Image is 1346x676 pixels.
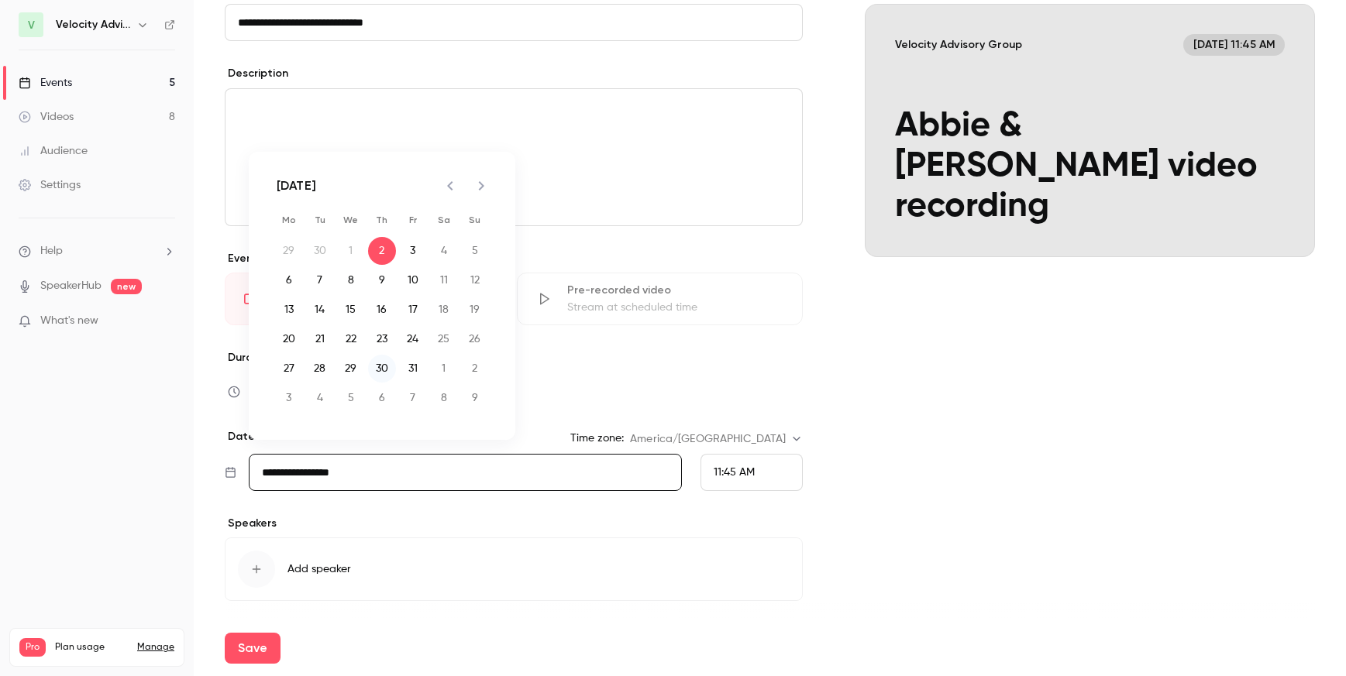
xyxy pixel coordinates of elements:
[225,429,305,444] p: Date and time
[461,355,489,383] button: 2
[399,296,427,324] button: 17
[368,325,396,353] button: 23
[225,537,803,601] button: Add speaker
[430,237,458,265] button: 4
[461,237,489,265] button: 5
[368,237,396,265] button: 2
[399,204,427,235] span: Friday
[40,243,63,259] span: Help
[19,109,74,125] div: Videos
[225,88,803,226] section: description
[337,355,365,383] button: 29
[225,350,803,365] label: Duration
[157,314,175,328] iframe: Noticeable Trigger
[368,296,396,324] button: 16
[306,204,334,235] span: Tuesday
[225,273,511,325] div: LiveGo live at scheduled time
[56,17,130,33] h6: Velocity Advisory Group
[137,641,174,654] a: Manage
[466,170,497,201] button: Next month
[337,384,365,412] button: 5
[567,283,783,298] div: Pre-recorded video
[40,278,102,294] a: SpeakerHub
[399,237,427,265] button: 3
[19,75,72,91] div: Events
[55,641,128,654] span: Plan usage
[630,431,803,447] div: America/[GEOGRAPHIC_DATA]
[570,431,624,446] label: Time zone:
[275,355,303,383] button: 27
[368,266,396,294] button: 9
[368,384,396,412] button: 6
[225,89,802,225] div: editor
[337,204,365,235] span: Wednesday
[111,279,142,294] span: new
[275,266,303,294] button: 6
[430,296,458,324] button: 18
[28,17,35,33] span: V
[337,266,365,294] button: 8
[275,204,303,235] span: Monday
[461,325,489,353] button: 26
[461,296,489,324] button: 19
[19,177,81,193] div: Settings
[430,355,458,383] button: 1
[225,633,281,664] button: Save
[399,384,427,412] button: 7
[225,251,803,266] p: Event type
[275,325,303,353] button: 20
[19,243,175,259] li: help-dropdown-opener
[275,384,303,412] button: 3
[399,325,427,353] button: 24
[430,384,458,412] button: 8
[461,204,489,235] span: Sunday
[567,300,783,315] div: Stream at scheduled time
[306,384,334,412] button: 4
[225,66,288,81] label: Description
[306,355,334,383] button: 28
[430,266,458,294] button: 11
[430,325,458,353] button: 25
[461,266,489,294] button: 12
[368,355,396,383] button: 30
[337,296,365,324] button: 15
[461,384,489,412] button: 9
[517,273,803,325] div: Pre-recorded videoStream at scheduled time
[277,177,316,195] div: [DATE]
[368,204,396,235] span: Thursday
[306,325,334,353] button: 21
[430,204,458,235] span: Saturday
[399,355,427,383] button: 31
[306,296,334,324] button: 14
[19,143,88,159] div: Audience
[701,454,803,491] div: From
[275,296,303,324] button: 13
[714,467,755,478] span: 11:45 AM
[19,638,46,657] span: Pro
[306,266,334,294] button: 7
[40,313,98,329] span: What's new
[225,516,803,531] p: Speakers
[399,266,427,294] button: 10
[287,561,351,577] span: Add speaker
[337,325,365,353] button: 22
